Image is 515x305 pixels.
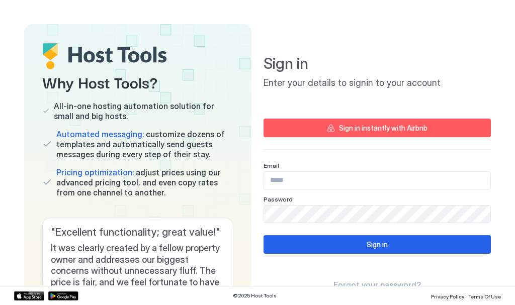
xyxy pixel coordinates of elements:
[48,291,78,300] a: Google Play Store
[56,167,134,177] span: Pricing optimization:
[339,123,427,133] div: Sign in instantly with Airbnb
[56,167,233,197] span: adjust prices using our advanced pricing tool, and even copy rates from one channel to another.
[264,206,490,223] input: Input Field
[56,129,144,139] span: Automated messaging:
[264,162,279,169] span: Email
[264,235,491,254] button: Sign in
[333,280,421,290] span: Forgot your password?
[264,54,491,73] span: Sign in
[14,291,44,300] a: App Store
[56,129,233,159] span: customize dozens of templates and automatically send guests messages during every step of their s...
[264,172,490,189] input: Input Field
[42,70,233,93] span: Why Host Tools?
[431,290,464,301] a: Privacy Policy
[264,119,491,137] button: Sign in instantly with Airbnb
[54,101,233,121] span: All-in-one hosting automation solution for small and big hosts.
[51,226,225,239] span: " Excellent functionality; great value! "
[233,292,277,299] span: © 2025 Host Tools
[468,290,501,301] a: Terms Of Use
[264,195,293,203] span: Password
[468,293,501,299] span: Terms Of Use
[367,239,388,250] div: Sign in
[431,293,464,299] span: Privacy Policy
[51,243,225,299] span: It was clearly created by a fellow property owner and addresses our biggest concerns without unne...
[333,280,421,290] a: Forgot your password?
[264,77,491,89] span: Enter your details to signin to your account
